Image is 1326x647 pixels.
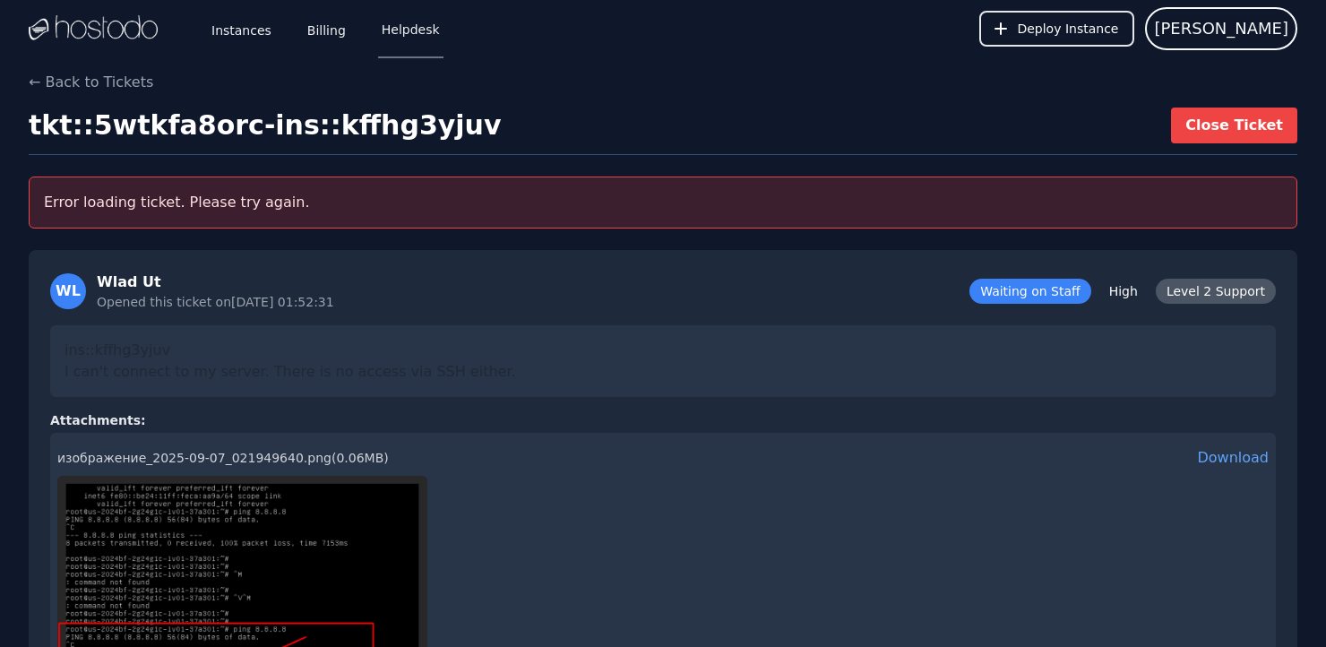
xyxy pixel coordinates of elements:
span: Level 2 Support [1156,279,1276,304]
div: Wlad Ut [97,272,334,293]
div: изображение_2025-09-07_021949640.png ( 0.06 MB) [57,449,389,467]
span: Deploy Instance [1017,20,1118,38]
button: Deploy Instance [979,11,1134,47]
div: Opened this ticket on [DATE] 01:52:31 [97,293,334,311]
span: High [1098,279,1149,304]
button: User menu [1145,7,1297,50]
img: Logo [29,15,158,42]
div: ins::kffhg3yjuv I can't connect to my server. There is no access via SSH either. [50,325,1276,397]
button: ← Back to Tickets [29,72,153,93]
h4: Attachments: [50,411,1276,429]
div: WL [50,273,86,309]
button: Close Ticket [1171,108,1297,143]
span: Waiting on Staff [969,279,1091,304]
a: Download [1197,447,1269,469]
div: Error loading ticket. Please try again. [29,177,1297,229]
span: [PERSON_NAME] [1154,16,1288,41]
h1: tkt::5wtkfa8orc - ins::kffhg3yjuv [29,109,502,142]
